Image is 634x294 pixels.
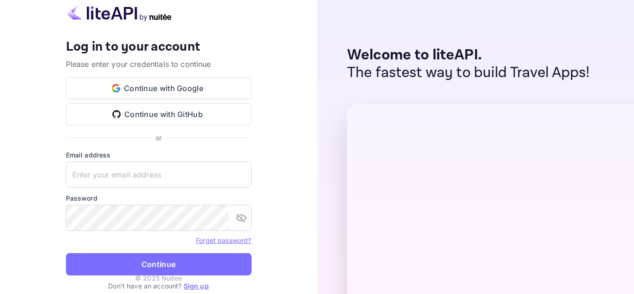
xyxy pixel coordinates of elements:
img: liteapi [66,3,173,21]
a: Sign up [184,282,209,290]
button: Continue [66,253,252,275]
keeper-lock: Open Keeper Popup [234,169,245,180]
a: Forget password? [196,236,251,244]
p: Don't have an account? [66,281,252,291]
label: Email address [66,150,252,160]
label: Password [66,193,252,203]
a: Forget password? [196,235,251,245]
p: © 2025 Nuitee [135,273,182,283]
p: The fastest way to build Travel Apps! [347,64,590,82]
p: Welcome to liteAPI. [347,46,590,64]
button: toggle password visibility [232,209,251,227]
input: Enter your email address [66,162,252,188]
